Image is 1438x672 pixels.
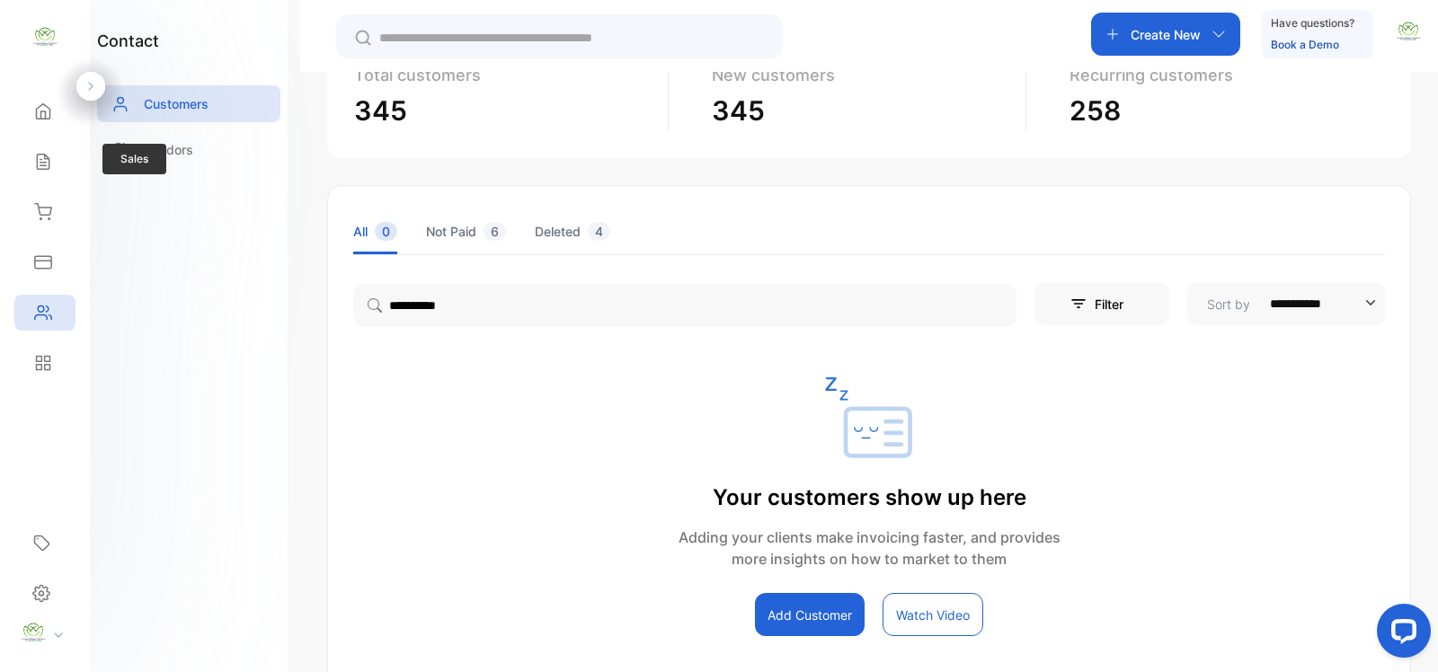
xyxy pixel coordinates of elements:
p: New customers [712,63,1011,87]
p: Adding your clients make invoicing faster, and provides more insights on how to market to them [679,526,1061,570]
iframe: LiveChat chat widget [1363,597,1438,672]
p: Recurring customers [1070,63,1370,87]
button: avatar [1395,13,1422,56]
span: 4 [588,222,610,241]
h1: contact [97,29,159,53]
p: 258 [1070,91,1370,131]
li: All [353,208,397,254]
a: Vendors [97,131,280,168]
button: Sort by [1187,282,1385,325]
img: empty state [824,377,914,467]
p: Vendors [144,140,193,159]
span: 6 [484,222,506,241]
a: Book a Demo [1271,38,1339,51]
p: Create New [1131,25,1201,44]
p: Your customers show up here [679,482,1061,514]
li: Not Paid [426,208,506,254]
img: avatar [1395,18,1422,45]
p: Total customers [354,63,653,87]
img: logo [31,23,58,50]
a: Customers [97,85,280,122]
button: Add Customer [755,593,865,636]
p: Have questions? [1271,14,1354,32]
img: profile [20,619,47,646]
p: 345 [712,91,1011,131]
p: 345 [354,91,653,131]
p: Sort by [1207,295,1250,314]
button: Watch Video [883,593,983,636]
span: Sales [102,144,166,174]
span: 0 [375,222,397,241]
li: Deleted [535,208,610,254]
button: Create New [1091,13,1240,56]
p: Customers [144,94,209,113]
